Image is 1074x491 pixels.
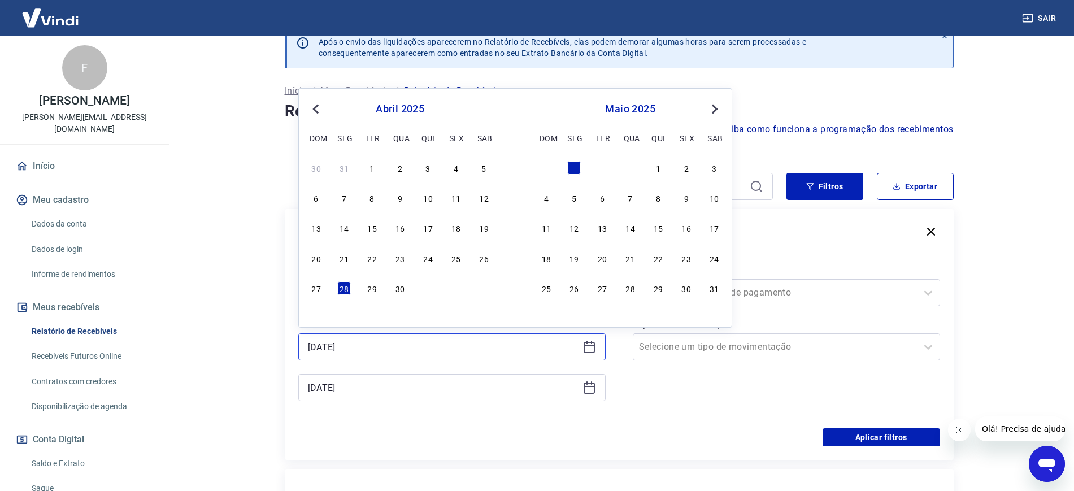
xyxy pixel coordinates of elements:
div: Choose quarta-feira, 9 de abril de 2025 [393,191,407,205]
button: Meus recebíveis [14,295,155,320]
div: qui [421,131,435,145]
a: Disponibilização de agenda [27,395,155,418]
div: Choose sábado, 26 de abril de 2025 [477,251,491,265]
div: sab [707,131,721,145]
p: / [312,84,316,98]
div: Choose sexta-feira, 25 de abril de 2025 [449,251,463,265]
a: Saldo e Extrato [27,452,155,475]
button: Exportar [877,173,954,200]
div: seg [337,131,351,145]
div: Choose segunda-feira, 12 de maio de 2025 [567,221,581,234]
div: Choose quinta-feira, 17 de abril de 2025 [421,221,435,234]
div: Choose sexta-feira, 23 de maio de 2025 [680,251,693,265]
h4: Relatório de Recebíveis [285,100,954,123]
div: month 2025-04 [308,159,492,296]
div: Choose segunda-feira, 14 de abril de 2025 [337,221,351,234]
div: Choose quinta-feira, 29 de maio de 2025 [651,281,665,295]
div: abril 2025 [308,102,492,116]
label: Tipo de Movimentação [635,318,938,331]
div: Choose quinta-feira, 1 de maio de 2025 [421,281,435,295]
button: Previous Month [309,102,323,116]
a: Meus Recebíveis [320,84,390,98]
div: Choose domingo, 6 de abril de 2025 [310,191,323,205]
input: Data final [308,379,578,396]
p: / [395,84,399,98]
div: Choose sexta-feira, 11 de abril de 2025 [449,191,463,205]
div: Choose terça-feira, 6 de maio de 2025 [595,191,609,205]
p: [PERSON_NAME][EMAIL_ADDRESS][DOMAIN_NAME] [9,111,160,135]
div: Choose sábado, 24 de maio de 2025 [707,251,721,265]
div: maio 2025 [538,102,723,116]
a: Informe de rendimentos [27,263,155,286]
div: sab [477,131,491,145]
a: Início [285,84,307,98]
button: Conta Digital [14,427,155,452]
div: Choose domingo, 4 de maio de 2025 [540,191,553,205]
div: Choose terça-feira, 22 de abril de 2025 [366,251,379,265]
button: Next Month [708,102,721,116]
div: Choose quarta-feira, 30 de abril de 2025 [624,161,637,175]
div: Choose sexta-feira, 9 de maio de 2025 [680,191,693,205]
div: Choose quinta-feira, 10 de abril de 2025 [421,191,435,205]
div: Choose segunda-feira, 7 de abril de 2025 [337,191,351,205]
button: Aplicar filtros [823,428,940,446]
div: seg [567,131,581,145]
label: Forma de Pagamento [635,263,938,277]
div: qua [624,131,637,145]
div: Choose domingo, 18 de maio de 2025 [540,251,553,265]
p: Após o envio das liquidações aparecerem no Relatório de Recebíveis, elas podem demorar algumas ho... [319,36,807,59]
a: Saiba como funciona a programação dos recebimentos [720,123,954,136]
div: Choose domingo, 25 de maio de 2025 [540,281,553,295]
div: Choose sábado, 19 de abril de 2025 [477,221,491,234]
div: Choose domingo, 20 de abril de 2025 [310,251,323,265]
div: Choose sábado, 10 de maio de 2025 [707,191,721,205]
div: Choose sexta-feira, 30 de maio de 2025 [680,281,693,295]
div: Choose terça-feira, 15 de abril de 2025 [366,221,379,234]
div: Choose domingo, 13 de abril de 2025 [310,221,323,234]
div: Choose quinta-feira, 24 de abril de 2025 [421,251,435,265]
div: sex [449,131,463,145]
img: Vindi [14,1,87,35]
a: Recebíveis Futuros Online [27,345,155,368]
div: Choose quinta-feira, 22 de maio de 2025 [651,251,665,265]
div: Choose quarta-feira, 2 de abril de 2025 [393,161,407,175]
div: dom [310,131,323,145]
button: Filtros [786,173,863,200]
button: Sair [1020,8,1060,29]
p: [PERSON_NAME] [39,95,129,107]
div: Choose terça-feira, 20 de maio de 2025 [595,251,609,265]
div: Choose terça-feira, 8 de abril de 2025 [366,191,379,205]
div: ter [366,131,379,145]
div: dom [540,131,553,145]
div: Choose sábado, 12 de abril de 2025 [477,191,491,205]
div: Choose sexta-feira, 2 de maio de 2025 [680,161,693,175]
div: qua [393,131,407,145]
button: Meu cadastro [14,188,155,212]
iframe: Mensagem da empresa [975,416,1065,441]
div: qui [651,131,665,145]
div: month 2025-05 [538,159,723,296]
div: Choose quarta-feira, 16 de abril de 2025 [393,221,407,234]
div: Choose quarta-feira, 21 de maio de 2025 [624,251,637,265]
iframe: Botão para abrir a janela de mensagens [1029,446,1065,482]
div: Choose domingo, 27 de abril de 2025 [310,281,323,295]
div: Choose sábado, 3 de maio de 2025 [707,161,721,175]
div: Choose sexta-feira, 16 de maio de 2025 [680,221,693,234]
span: Olá! Precisa de ajuda? [7,8,95,17]
div: Choose quinta-feira, 1 de maio de 2025 [651,161,665,175]
div: Choose sábado, 31 de maio de 2025 [707,281,721,295]
a: Contratos com credores [27,370,155,393]
div: Choose segunda-feira, 31 de março de 2025 [337,161,351,175]
div: Choose quinta-feira, 8 de maio de 2025 [651,191,665,205]
div: Choose terça-feira, 29 de abril de 2025 [595,161,609,175]
div: Choose sexta-feira, 2 de maio de 2025 [449,281,463,295]
iframe: Fechar mensagem [948,419,971,441]
div: Choose sábado, 3 de maio de 2025 [477,281,491,295]
div: Choose terça-feira, 29 de abril de 2025 [366,281,379,295]
a: Relatório de Recebíveis [27,320,155,343]
div: sex [680,131,693,145]
div: Choose segunda-feira, 5 de maio de 2025 [567,191,581,205]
